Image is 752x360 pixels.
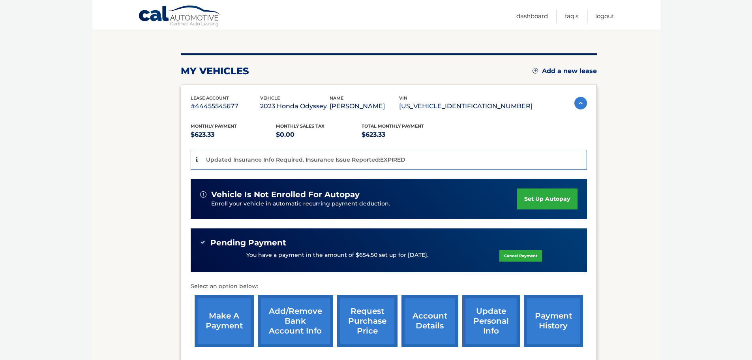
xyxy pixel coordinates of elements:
[276,123,324,129] span: Monthly sales Tax
[330,101,399,112] p: [PERSON_NAME]
[210,238,286,248] span: Pending Payment
[595,9,614,23] a: Logout
[516,9,548,23] a: Dashboard
[246,251,428,260] p: You have a payment in the amount of $654.50 set up for [DATE].
[524,295,583,347] a: payment history
[401,295,458,347] a: account details
[191,282,587,291] p: Select an option below:
[258,295,333,347] a: Add/Remove bank account info
[211,190,360,200] span: vehicle is not enrolled for autopay
[260,101,330,112] p: 2023 Honda Odyssey
[362,129,447,140] p: $623.33
[181,65,249,77] h2: my vehicles
[191,129,276,140] p: $623.33
[462,295,520,347] a: update personal info
[200,239,206,245] img: check-green.svg
[330,95,343,101] span: name
[399,95,407,101] span: vin
[517,188,577,209] a: set up autopay
[138,5,221,28] a: Cal Automotive
[211,200,518,208] p: Enroll your vehicle in automatic recurring payment deduction.
[362,123,424,129] span: Total Monthly Payment
[191,101,260,112] p: #44455545677
[191,95,229,101] span: lease account
[195,295,254,347] a: make a payment
[499,250,542,262] a: Cancel Payment
[574,97,587,109] img: accordion-active.svg
[206,156,405,163] p: Updated Insurance Info Required. Insurance Issue Reported:EXPIRED
[260,95,280,101] span: vehicle
[200,191,206,198] img: alert-white.svg
[399,101,533,112] p: [US_VEHICLE_IDENTIFICATION_NUMBER]
[337,295,398,347] a: request purchase price
[565,9,578,23] a: FAQ's
[191,123,237,129] span: Monthly Payment
[533,67,597,75] a: Add a new lease
[276,129,362,140] p: $0.00
[533,68,538,74] img: add.svg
